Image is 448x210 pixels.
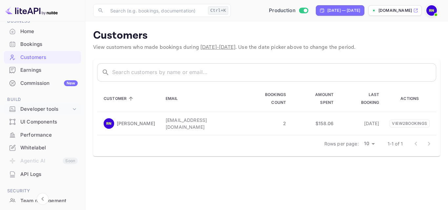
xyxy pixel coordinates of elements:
a: CommissionNew [4,77,81,89]
th: Actions [384,86,436,112]
div: 10 [361,139,377,148]
span: Business [4,18,81,25]
div: Whitelabel [4,142,81,154]
a: Performance [4,129,81,141]
a: Whitelabel [4,142,81,154]
div: Whitelabel [20,144,78,152]
span: Security [4,187,81,195]
div: Developer tools [20,105,71,113]
div: Customers [20,54,78,61]
button: Collapse navigation [37,193,49,205]
div: Team management [20,197,78,205]
div: CommissionNew [4,77,81,90]
a: Home [4,25,81,37]
div: [DATE] — [DATE] [327,8,360,13]
div: UI Components [20,118,78,126]
p: 1-1 of 1 [388,140,403,147]
span: Email [166,95,187,103]
a: API Logs [4,168,81,180]
p: $158.06 [296,120,334,127]
p: [DATE] [344,120,379,127]
div: Switch to Sandbox mode [266,7,311,14]
div: Earnings [4,64,81,77]
input: Search customers by name or email... [112,63,436,82]
span: View customers who made bookings during . Use the date picker above to change the period. [93,44,356,51]
span: Customer [104,95,135,103]
img: LiteAPI logo [5,5,58,16]
div: Home [4,25,81,38]
a: Team management [4,195,81,207]
p: Customers [93,29,440,42]
div: Bookings [20,41,78,48]
p: View 2 booking s [390,120,430,127]
div: Earnings [20,67,78,74]
span: Bookings Count [245,91,286,106]
input: Search (e.g. bookings, documentation) [106,4,205,17]
span: Amount Spent [296,91,334,106]
div: Bookings [4,38,81,51]
div: Commission [20,80,78,87]
div: API Logs [20,171,78,178]
p: 2 [245,120,286,127]
span: [DATE] - [DATE] [200,44,235,51]
div: Team management [4,195,81,207]
div: Developer tools [4,104,81,115]
p: [EMAIL_ADDRESS][DOMAIN_NAME] [166,117,235,130]
p: [DOMAIN_NAME] [378,8,412,13]
span: Last Booking [344,91,379,106]
span: Production [269,7,295,14]
div: Ctrl+K [208,6,228,15]
a: Bookings [4,38,81,50]
div: New [64,80,78,86]
div: Customers [4,51,81,64]
img: Robert Nichols [104,118,114,129]
p: [PERSON_NAME] [117,120,155,127]
span: Build [4,96,81,103]
div: Performance [4,129,81,142]
p: Rows per page: [324,140,359,147]
div: Performance [20,131,78,139]
a: Customers [4,51,81,63]
div: UI Components [4,116,81,128]
a: UI Components [4,116,81,128]
img: robert nichols [426,5,437,16]
a: Earnings [4,64,81,76]
div: Home [20,28,78,35]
